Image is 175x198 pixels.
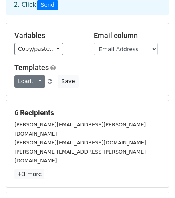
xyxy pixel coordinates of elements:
iframe: Chat Widget [135,160,175,198]
a: Copy/paste... [14,43,63,55]
button: Save [58,75,78,88]
h5: Variables [14,31,82,40]
a: Load... [14,75,45,88]
h5: 6 Recipients [14,108,161,117]
small: [PERSON_NAME][EMAIL_ADDRESS][DOMAIN_NAME] [14,140,146,146]
small: [PERSON_NAME][EMAIL_ADDRESS][PERSON_NAME][DOMAIN_NAME] [14,122,146,137]
a: +3 more [14,169,44,179]
span: Send [37,0,58,10]
small: [PERSON_NAME][EMAIL_ADDRESS][PERSON_NAME][DOMAIN_NAME] [14,149,146,164]
h5: Email column [94,31,161,40]
a: Templates [14,63,49,72]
